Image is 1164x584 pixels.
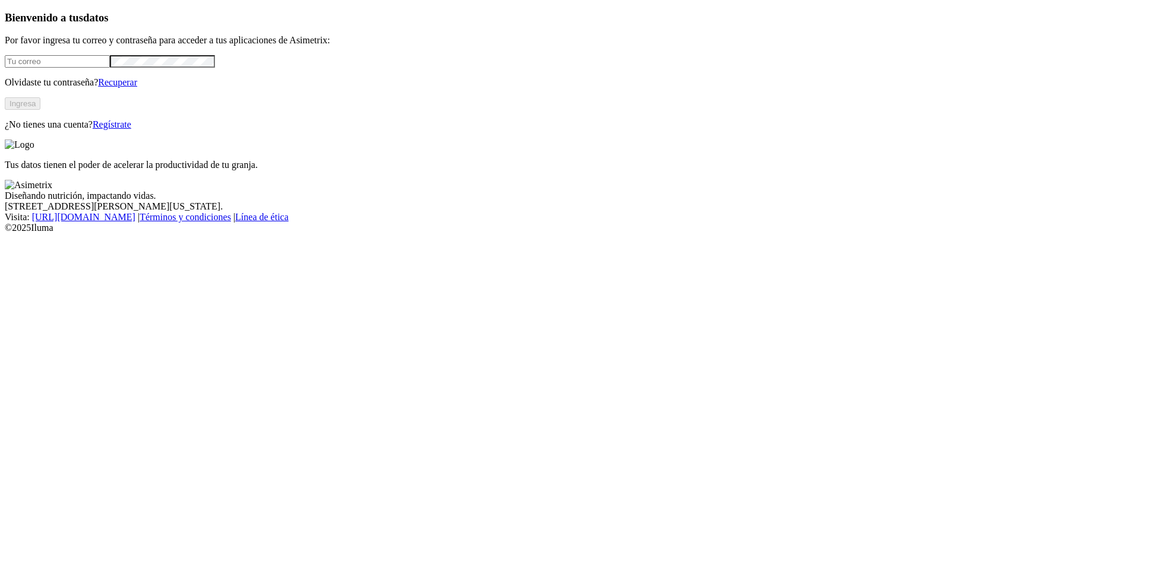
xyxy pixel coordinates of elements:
p: Por favor ingresa tu correo y contraseña para acceder a tus aplicaciones de Asimetrix: [5,35,1159,46]
div: Visita : | | [5,212,1159,223]
img: Logo [5,139,34,150]
div: Diseñando nutrición, impactando vidas. [5,191,1159,201]
img: Asimetrix [5,180,52,191]
p: Olvidaste tu contraseña? [5,77,1159,88]
h3: Bienvenido a tus [5,11,1159,24]
a: Recuperar [98,77,137,87]
button: Ingresa [5,97,40,110]
input: Tu correo [5,55,110,68]
a: [URL][DOMAIN_NAME] [32,212,135,222]
div: © 2025 Iluma [5,223,1159,233]
a: Términos y condiciones [140,212,231,222]
div: [STREET_ADDRESS][PERSON_NAME][US_STATE]. [5,201,1159,212]
span: datos [83,11,109,24]
a: Regístrate [93,119,131,129]
p: ¿No tienes una cuenta? [5,119,1159,130]
a: Línea de ética [235,212,289,222]
p: Tus datos tienen el poder de acelerar la productividad de tu granja. [5,160,1159,170]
